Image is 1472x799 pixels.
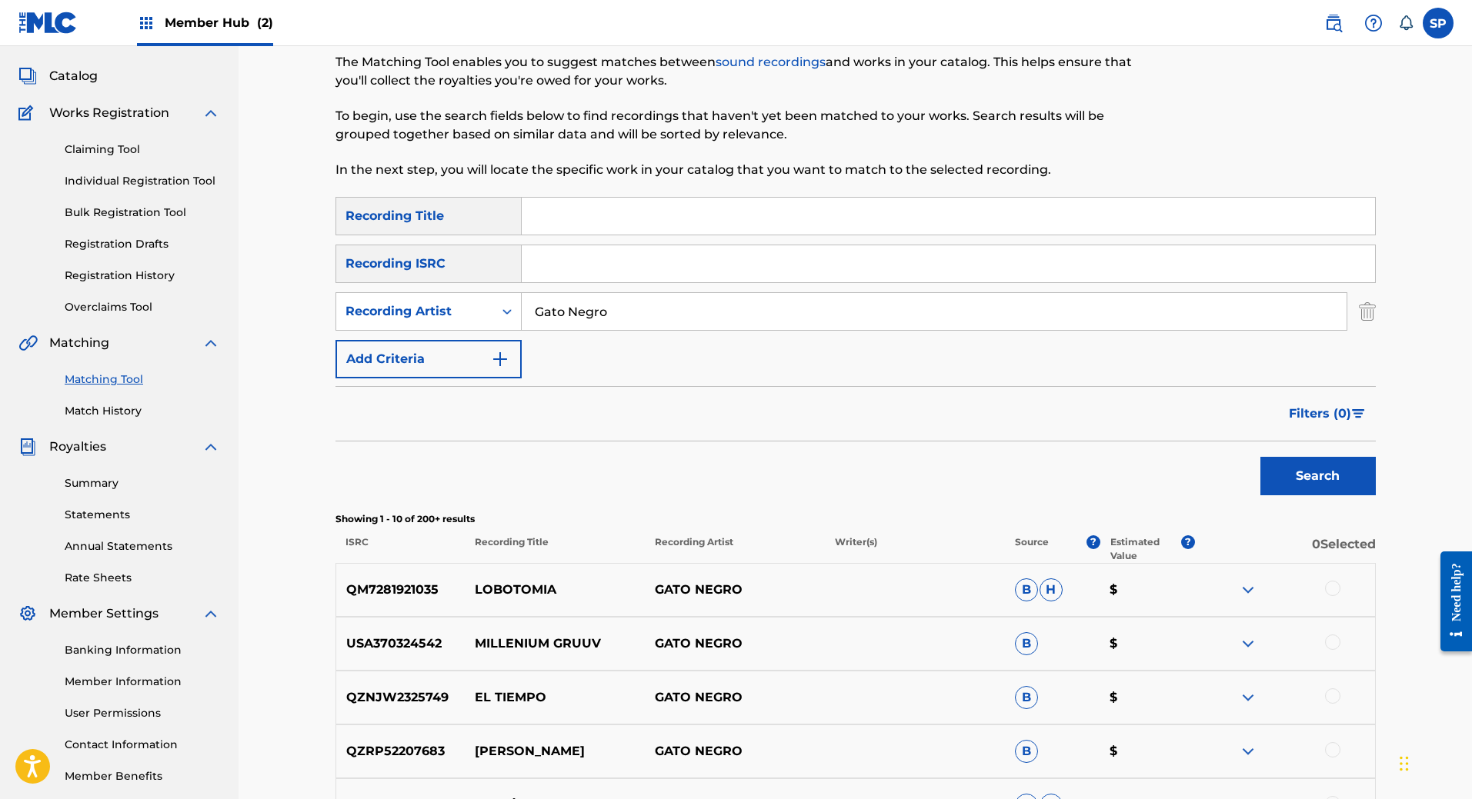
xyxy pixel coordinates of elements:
[1352,409,1365,418] img: filter
[1318,8,1349,38] a: Public Search
[645,535,825,563] p: Recording Artist
[335,53,1137,90] p: The Matching Tool enables you to suggest matches between and works in your catalog. This helps en...
[165,14,273,32] span: Member Hub
[1015,535,1049,563] p: Source
[65,141,220,158] a: Claiming Tool
[65,538,220,554] a: Annual Statements
[65,674,220,690] a: Member Information
[1015,578,1038,601] span: B
[65,268,220,284] a: Registration History
[335,340,522,378] button: Add Criteria
[257,15,273,30] span: (2)
[1260,457,1376,495] button: Search
[65,403,220,419] a: Match History
[1100,742,1195,761] p: $
[202,334,220,352] img: expand
[1400,741,1409,787] div: Arrastrar
[1289,404,1351,423] span: Filters ( 0 )
[1324,14,1343,32] img: search
[716,55,826,69] a: sound recordings
[1359,292,1376,331] img: Delete Criterion
[65,768,220,784] a: Member Benefits
[1395,725,1472,799] div: Widget de chat
[1358,8,1389,38] div: Help
[645,634,825,653] p: GATO NEGRO
[1423,8,1454,38] div: User Menu
[336,634,466,653] p: USA370324542
[1181,535,1195,549] span: ?
[1086,535,1100,549] span: ?
[1015,740,1038,763] span: B
[465,634,645,653] p: MILLENIUM GRUUV
[137,14,155,32] img: Top Rightsholders
[202,438,220,456] img: expand
[65,371,220,388] a: Matching Tool
[465,688,645,707] p: EL TIEMPO
[65,705,220,721] a: User Permissions
[49,438,106,456] span: Royalties
[18,104,38,122] img: Works Registration
[1015,686,1038,709] span: B
[65,642,220,658] a: Banking Information
[335,512,1376,526] p: Showing 1 - 10 of 200+ results
[825,535,1005,563] p: Writer(s)
[65,173,220,189] a: Individual Registration Tool
[336,581,466,599] p: QM7281921035
[18,67,37,85] img: Catalog
[65,737,220,753] a: Contact Information
[1195,535,1375,563] p: 0 Selected
[1239,742,1257,761] img: expand
[65,299,220,315] a: Overclaims Tool
[18,604,37,623] img: Member Settings
[1280,395,1376,433] button: Filters (0)
[1364,14,1383,32] img: help
[65,475,220,491] a: Summary
[1110,535,1181,563] p: Estimated Value
[1398,15,1414,31] div: Notifications
[202,104,220,122] img: expand
[336,688,466,707] p: QZNJW2325749
[18,334,38,352] img: Matching
[645,742,825,761] p: GATO NEGRO
[49,604,159,623] span: Member Settings
[1239,634,1257,653] img: expand
[1015,632,1038,655] span: B
[1239,688,1257,707] img: expand
[49,334,109,352] span: Matching
[1100,634,1195,653] p: $
[336,742,466,761] p: QZRP52207683
[1100,581,1195,599] p: $
[65,507,220,523] a: Statements
[65,570,220,586] a: Rate Sheets
[335,107,1137,144] p: To begin, use the search fields below to find recordings that haven't yet been matched to your wo...
[464,535,644,563] p: Recording Title
[65,236,220,252] a: Registration Drafts
[18,438,37,456] img: Royalties
[49,67,98,85] span: Catalog
[18,12,78,34] img: MLC Logo
[1395,725,1472,799] iframe: Chat Widget
[345,302,484,321] div: Recording Artist
[465,581,645,599] p: LOBOTOMIA
[645,581,825,599] p: GATO NEGRO
[202,604,220,623] img: expand
[65,205,220,221] a: Bulk Registration Tool
[1040,578,1063,601] span: H
[335,535,465,563] p: ISRC
[335,161,1137,179] p: In the next step, you will locate the specific work in your catalog that you want to match to the...
[465,742,645,761] p: [PERSON_NAME]
[18,67,98,85] a: CatalogCatalog
[645,688,825,707] p: GATO NEGRO
[1100,688,1195,707] p: $
[1239,581,1257,599] img: expand
[491,350,509,368] img: 9d2ae6d4665cec9f34b9.svg
[18,30,112,48] a: SummarySummary
[335,197,1376,503] form: Search Form
[49,104,169,122] span: Works Registration
[1429,540,1472,664] iframe: Resource Center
